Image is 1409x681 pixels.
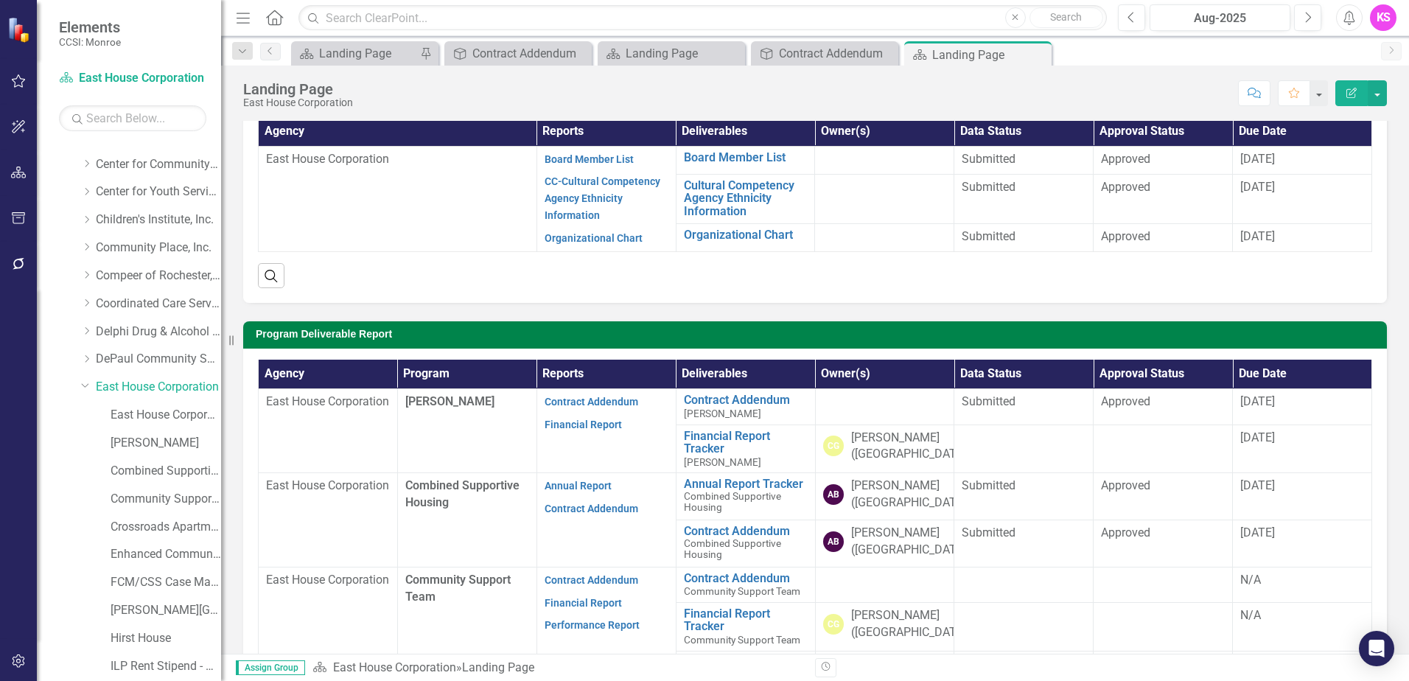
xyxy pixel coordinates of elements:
[954,223,1094,251] td: Double-Click to Edit
[1233,389,1372,425] td: Double-Click to Edit
[601,44,741,63] a: Landing Page
[954,425,1094,473] td: Double-Click to Edit
[962,478,1015,492] span: Submitted
[111,546,221,563] a: Enhanced Community Support Team
[1240,607,1364,624] div: N/A
[536,473,676,567] td: Double-Click to Edit
[1094,425,1233,473] td: Double-Click to Edit
[96,296,221,312] a: Coordinated Care Services Inc.
[96,351,221,368] a: DePaul Community Services, lnc.
[1240,394,1275,408] span: [DATE]
[1370,4,1396,31] div: KS
[545,396,638,408] a: Contract Addendum
[1240,180,1275,194] span: [DATE]
[954,520,1094,567] td: Double-Click to Edit
[333,660,456,674] a: East House Corporation
[545,232,643,244] a: Organizational Chart
[823,614,844,635] div: CG
[59,70,206,87] a: East House Corporation
[823,436,844,456] div: CG
[626,44,741,63] div: Landing Page
[684,394,808,407] a: Contract Addendum
[962,180,1015,194] span: Submitted
[755,44,895,63] a: Contract Addendum
[312,660,804,677] div: »
[684,572,808,585] a: Contract Addendum
[256,329,1380,340] h3: Program Deliverable Report
[684,490,781,513] span: Combined Supportive Housing
[1240,152,1275,166] span: [DATE]
[851,478,971,511] div: [PERSON_NAME] ([GEOGRAPHIC_DATA])
[1101,478,1150,492] span: Approved
[545,619,640,631] a: Performance Report
[1233,174,1372,223] td: Double-Click to Edit
[1240,430,1275,444] span: [DATE]
[111,435,221,452] a: [PERSON_NAME]
[676,146,815,174] td: Double-Click to Edit Right Click for Context Menu
[462,660,534,674] div: Landing Page
[779,44,895,63] div: Contract Addendum
[243,97,353,108] div: East House Corporation
[1233,602,1372,651] td: Double-Click to Edit
[962,152,1015,166] span: Submitted
[545,503,638,514] a: Contract Addendum
[1233,425,1372,473] td: Double-Click to Edit
[111,463,221,480] a: Combined Supportive Housing
[266,151,529,168] p: East House Corporation
[1240,572,1364,589] div: N/A
[545,597,622,609] a: Financial Report
[676,473,815,520] td: Double-Click to Edit Right Click for Context Menu
[1094,567,1233,602] td: Double-Click to Edit
[7,16,33,42] img: ClearPoint Strategy
[676,602,815,651] td: Double-Click to Edit Right Click for Context Menu
[59,105,206,131] input: Search Below...
[815,389,954,425] td: Double-Click to Edit
[111,574,221,591] a: FCM/CSS Case Management
[1233,567,1372,602] td: Double-Click to Edit
[1094,389,1233,425] td: Double-Click to Edit
[1233,520,1372,567] td: Double-Click to Edit
[684,478,808,491] a: Annual Report Tracker
[96,379,221,396] a: East House Corporation
[1101,180,1150,194] span: Approved
[405,394,494,408] span: [PERSON_NAME]
[954,473,1094,520] td: Double-Click to Edit
[1101,229,1150,243] span: Approved
[684,151,808,164] a: Board Member List
[684,430,808,455] a: Financial Report Tracker
[1101,394,1150,408] span: Approved
[266,394,390,411] p: East House Corporation
[815,174,954,223] td: Double-Click to Edit
[111,658,221,675] a: ILP Rent Stipend - MRT Beds
[448,44,588,63] a: Contract Addendum
[1233,223,1372,251] td: Double-Click to Edit
[96,240,221,256] a: Community Place, Inc.
[405,573,511,604] span: Community Support Team
[1094,473,1233,520] td: Double-Click to Edit
[1150,4,1290,31] button: Aug-2025
[1029,7,1103,28] button: Search
[684,456,761,468] span: [PERSON_NAME]
[1094,520,1233,567] td: Double-Click to Edit
[1155,10,1285,27] div: Aug-2025
[298,5,1107,31] input: Search ClearPoint...
[96,212,221,228] a: Children's Institute, Inc.
[472,44,588,63] div: Contract Addendum
[536,146,676,251] td: Double-Click to Edit
[684,634,800,646] span: Community Support Team
[815,146,954,174] td: Double-Click to Edit
[545,574,638,586] a: Contract Addendum
[1359,631,1394,666] div: Open Intercom Messenger
[676,389,815,425] td: Double-Click to Edit Right Click for Context Menu
[676,520,815,567] td: Double-Click to Edit Right Click for Context Menu
[545,175,660,221] a: CC-Cultural Competency Agency Ethnicity Information
[545,480,612,492] a: Annual Report
[851,525,971,559] div: [PERSON_NAME] ([GEOGRAPHIC_DATA])
[1094,223,1233,251] td: Double-Click to Edit
[319,44,416,63] div: Landing Page
[954,146,1094,174] td: Double-Click to Edit
[536,389,676,473] td: Double-Click to Edit
[1094,146,1233,174] td: Double-Click to Edit
[1233,146,1372,174] td: Double-Click to Edit
[1101,152,1150,166] span: Approved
